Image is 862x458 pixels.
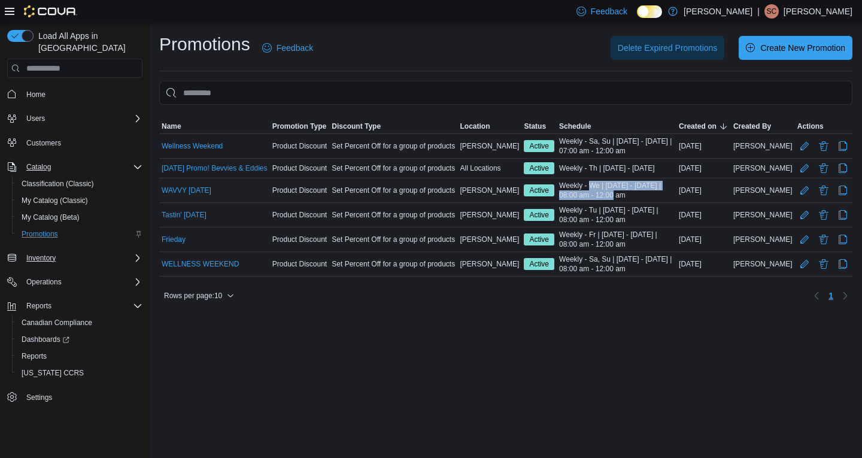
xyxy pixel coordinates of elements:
span: Active [524,233,554,245]
button: Edit Promotion [797,232,812,247]
span: Actions [797,122,824,131]
div: [DATE] [676,139,731,153]
span: Users [22,111,142,126]
button: Clone Promotion [836,208,850,222]
span: Promotions [22,229,58,239]
span: Create New Promotion [760,42,845,54]
p: | [757,4,760,19]
a: Home [22,87,50,102]
span: Location [460,122,490,131]
a: Classification (Classic) [17,177,99,191]
span: Load All Apps in [GEOGRAPHIC_DATA] [34,30,142,54]
button: Delete Promotion [817,183,831,198]
button: Reports [22,299,56,313]
span: Schedule [559,122,591,131]
div: [DATE] [676,257,731,271]
button: Settings [2,389,147,406]
span: Reports [17,349,142,363]
img: Cova [24,5,77,17]
div: Sheldon Creightney [764,4,779,19]
button: Delete Expired Promotions [611,36,725,60]
span: Weekly - We | [DATE] - [DATE] | 08:00 am - 12:00 am [559,181,674,200]
span: [PERSON_NAME] [733,235,793,244]
input: This is a search bar. As you type, the results lower in the page will automatically filter. [159,81,852,105]
div: Set Percent Off for a group of products [329,257,457,271]
a: Dashboards [12,331,147,348]
span: Catalog [26,162,51,172]
button: Schedule [557,119,676,134]
span: Operations [26,277,62,287]
button: Create New Promotion [739,36,852,60]
span: [PERSON_NAME] [733,259,793,269]
h1: Promotions [159,32,250,56]
button: Location [458,119,522,134]
span: [PERSON_NAME] [733,163,793,173]
span: Dashboards [17,332,142,347]
nav: Pagination for table: [809,286,852,305]
button: Inventory [2,250,147,266]
button: Reports [2,298,147,314]
span: Canadian Compliance [22,318,92,327]
span: Weekly - Sa, Su | [DATE] - [DATE] | 07:00 am - 12:00 am [559,137,674,156]
span: Status [524,122,546,131]
span: Home [26,90,45,99]
span: [PERSON_NAME] [460,186,520,195]
button: My Catalog (Beta) [12,209,147,226]
a: WAVVY [DATE] [162,186,211,195]
span: [PERSON_NAME] [733,186,793,195]
span: [PERSON_NAME] [733,141,793,151]
span: Active [529,259,549,269]
span: Inventory [26,253,56,263]
span: Product Discount [272,186,327,195]
span: Customers [22,135,142,150]
button: Delete Promotion [817,257,831,271]
button: Promotions [12,226,147,242]
a: My Catalog (Classic) [17,193,93,208]
button: Delete Promotion [817,232,831,247]
span: Active [524,184,554,196]
p: [PERSON_NAME] [684,4,752,19]
span: Product Discount [272,163,327,173]
button: Edit Promotion [797,208,812,222]
button: Rows per page:10 [159,289,239,303]
span: Settings [22,390,142,405]
span: Washington CCRS [17,366,142,380]
p: [PERSON_NAME] [784,4,852,19]
span: Active [529,210,549,220]
button: My Catalog (Classic) [12,192,147,209]
span: Users [26,114,45,123]
button: Edit Promotion [797,161,812,175]
button: Operations [2,274,147,290]
span: My Catalog (Classic) [17,193,142,208]
span: Weekly - Fr | [DATE] - [DATE] | 08:00 am - 12:00 am [559,230,674,249]
span: Active [524,140,554,152]
a: Feedback [257,36,318,60]
span: Promotions [17,227,142,241]
a: WELLNESS WEEKEND [162,259,239,269]
span: Delete Expired Promotions [618,42,718,54]
div: Set Percent Off for a group of products [329,183,457,198]
div: Set Percent Off for a group of products [329,232,457,247]
button: Customers [2,134,147,151]
ul: Pagination for table: [824,286,838,305]
button: Edit Promotion [797,257,812,271]
span: Product Discount [272,210,327,220]
span: Feedback [591,5,627,17]
button: Edit Promotion [797,139,812,153]
button: Delete Promotion [817,208,831,222]
a: Settings [22,390,57,405]
a: Reports [17,349,51,363]
span: [PERSON_NAME] [460,259,520,269]
button: Users [2,110,147,127]
div: Set Percent Off for a group of products [329,139,457,153]
a: Promotions [17,227,63,241]
span: Weekly - Th | [DATE] - [DATE] [559,163,655,173]
button: Catalog [22,160,56,174]
span: Promotion Type [272,122,326,131]
div: [DATE] [676,232,731,247]
span: Classification (Classic) [17,177,142,191]
span: Active [524,162,554,174]
div: Set Percent Off for a group of products [329,161,457,175]
span: Feedback [277,42,313,54]
a: Frieday [162,235,186,244]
